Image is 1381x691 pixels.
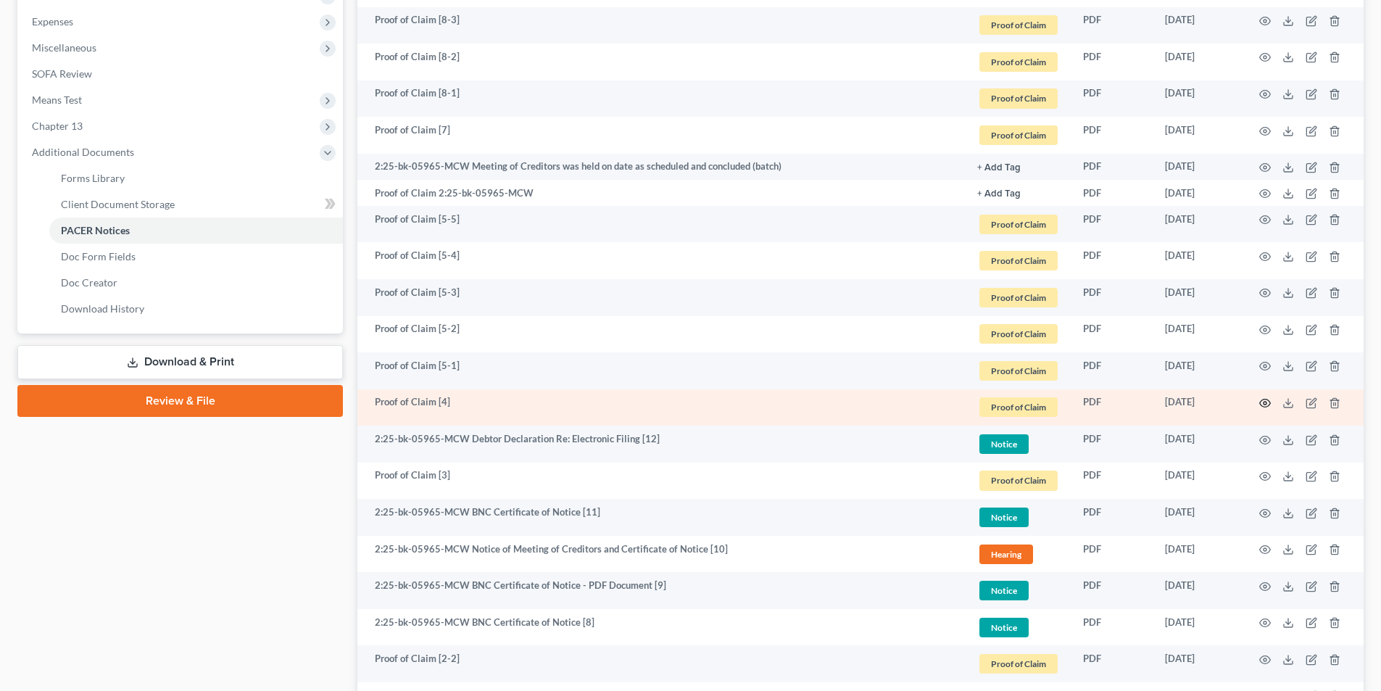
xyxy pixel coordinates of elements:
[1071,352,1153,389] td: PDF
[979,618,1029,637] span: Notice
[979,361,1058,381] span: Proof of Claim
[979,434,1029,454] span: Notice
[49,218,343,244] a: PACER Notices
[49,244,343,270] a: Doc Form Fields
[49,165,343,191] a: Forms Library
[1153,279,1242,316] td: [DATE]
[977,212,1060,236] a: Proof of Claim
[977,432,1060,456] a: Notice
[1071,645,1153,682] td: PDF
[977,50,1060,74] a: Proof of Claim
[61,172,125,184] span: Forms Library
[977,86,1060,110] a: Proof of Claim
[32,15,73,28] span: Expenses
[49,191,343,218] a: Client Document Storage
[61,276,117,289] span: Doc Creator
[357,609,966,646] td: 2:25-bk-05965-MCW BNC Certificate of Notice [8]
[1153,609,1242,646] td: [DATE]
[1153,7,1242,44] td: [DATE]
[1153,316,1242,353] td: [DATE]
[357,242,966,279] td: Proof of Claim [5-4]
[32,41,96,54] span: Miscellaneous
[357,154,966,180] td: 2:25-bk-05965-MCW Meeting of Creditors was held on date as scheduled and concluded (batch)
[357,572,966,609] td: 2:25-bk-05965-MCW BNC Certificate of Notice - PDF Document [9]
[357,463,966,500] td: Proof of Claim [3]
[32,146,134,158] span: Additional Documents
[1071,154,1153,180] td: PDF
[357,536,966,573] td: 2:25-bk-05965-MCW Notice of Meeting of Creditors and Certificate of Notice [10]
[979,52,1058,72] span: Proof of Claim
[1153,44,1242,80] td: [DATE]
[979,324,1058,344] span: Proof of Claim
[977,163,1021,173] button: + Add Tag
[357,279,966,316] td: Proof of Claim [5-3]
[1153,645,1242,682] td: [DATE]
[1153,499,1242,536] td: [DATE]
[1071,279,1153,316] td: PDF
[32,120,83,132] span: Chapter 13
[1153,206,1242,243] td: [DATE]
[49,270,343,296] a: Doc Creator
[979,471,1058,490] span: Proof of Claim
[1071,7,1153,44] td: PDF
[357,499,966,536] td: 2:25-bk-05965-MCW BNC Certificate of Notice [11]
[61,224,130,236] span: PACER Notices
[1071,426,1153,463] td: PDF
[1071,206,1153,243] td: PDF
[357,206,966,243] td: Proof of Claim [5-5]
[1153,242,1242,279] td: [DATE]
[1071,44,1153,80] td: PDF
[357,389,966,426] td: Proof of Claim [4]
[979,397,1058,417] span: Proof of Claim
[357,180,966,206] td: Proof of Claim 2:25-bk-05965-MCW
[977,505,1060,529] a: Notice
[357,426,966,463] td: 2:25-bk-05965-MCW Debtor Declaration Re: Electronic Filing [12]
[1153,80,1242,117] td: [DATE]
[1153,463,1242,500] td: [DATE]
[977,616,1060,640] a: Notice
[357,645,966,682] td: Proof of Claim [2-2]
[1153,536,1242,573] td: [DATE]
[979,288,1058,307] span: Proof of Claim
[977,160,1060,173] a: + Add Tag
[357,7,966,44] td: Proof of Claim [8-3]
[977,579,1060,603] a: Notice
[357,80,966,117] td: Proof of Claim [8-1]
[1071,242,1153,279] td: PDF
[61,250,136,262] span: Doc Form Fields
[357,316,966,353] td: Proof of Claim [5-2]
[977,249,1060,273] a: Proof of Claim
[979,125,1058,145] span: Proof of Claim
[1153,180,1242,206] td: [DATE]
[979,508,1029,527] span: Notice
[977,542,1060,566] a: Hearing
[1071,117,1153,154] td: PDF
[979,15,1058,35] span: Proof of Claim
[979,654,1058,674] span: Proof of Claim
[977,359,1060,383] a: Proof of Claim
[1071,463,1153,500] td: PDF
[1153,352,1242,389] td: [DATE]
[61,198,175,210] span: Client Document Storage
[977,652,1060,676] a: Proof of Claim
[977,123,1060,147] a: Proof of Claim
[1071,389,1153,426] td: PDF
[1153,154,1242,180] td: [DATE]
[979,545,1033,564] span: Hearing
[1153,426,1242,463] td: [DATE]
[1153,389,1242,426] td: [DATE]
[357,117,966,154] td: Proof of Claim [7]
[17,345,343,379] a: Download & Print
[1071,316,1153,353] td: PDF
[1071,499,1153,536] td: PDF
[20,61,343,87] a: SOFA Review
[977,13,1060,37] a: Proof of Claim
[977,186,1060,200] a: + Add Tag
[979,251,1058,270] span: Proof of Claim
[979,88,1058,108] span: Proof of Claim
[977,286,1060,310] a: Proof of Claim
[1071,180,1153,206] td: PDF
[977,322,1060,346] a: Proof of Claim
[1071,572,1153,609] td: PDF
[357,352,966,389] td: Proof of Claim [5-1]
